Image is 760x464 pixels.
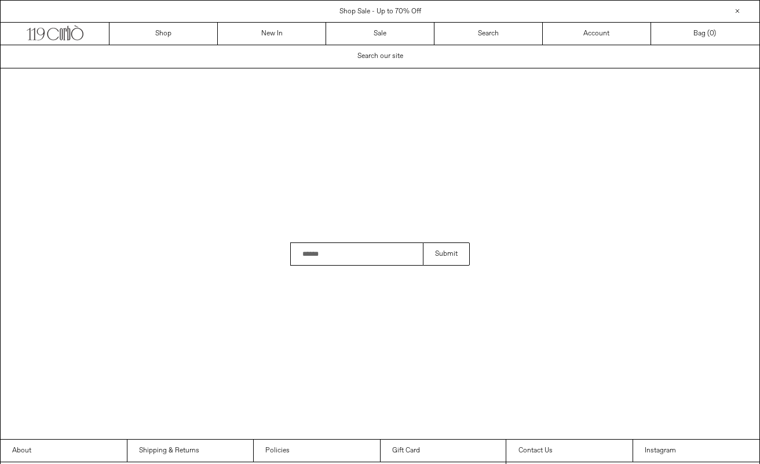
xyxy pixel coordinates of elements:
[339,7,421,16] a: Shop Sale - Up to 70% Off
[651,23,759,45] a: Bag ()
[710,29,714,38] span: 0
[381,440,507,462] a: Gift Card
[254,440,380,462] a: Policies
[507,440,633,462] a: Contact Us
[434,23,543,45] a: Search
[109,23,218,45] a: Shop
[1,440,127,462] a: About
[218,23,326,45] a: New In
[543,23,651,45] a: Account
[633,440,759,462] a: Instagram
[326,23,434,45] a: Sale
[127,440,254,462] a: Shipping & Returns
[290,242,423,266] input: Search
[710,28,716,39] span: )
[423,242,470,266] button: Submit
[357,52,403,61] span: Search our site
